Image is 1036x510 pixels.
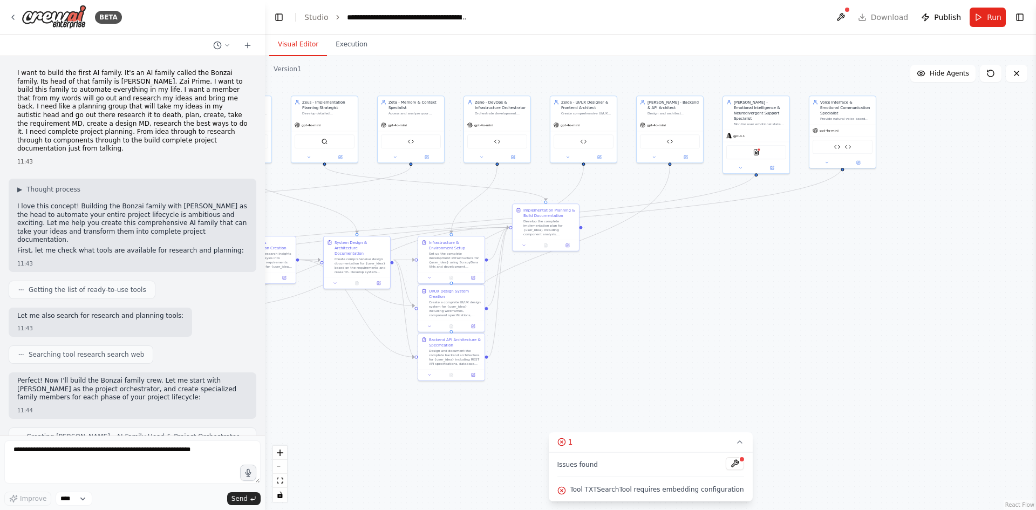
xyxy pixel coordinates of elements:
p: I love this concept! Building the Bonzai family with [PERSON_NAME] as the head to automate your e... [17,202,248,244]
div: Monitor user emotional state and neurodivergent patterns throughout {user_idea} development, ensu... [734,122,786,126]
img: ElevenLabs Voice Synthesis [834,144,840,150]
div: Design and document the complete backend architecture for {user_idea} including REST API specific... [429,349,481,366]
div: React Flow controls [273,446,287,502]
span: Hide Agents [930,69,969,78]
button: ▶Thought process [17,185,80,194]
button: Hide left sidebar [271,10,287,25]
button: fit view [273,474,287,488]
div: Zeus - Implementation Planning StrategistDevelop detailed implementation plans for {user_idea}, i... [291,96,358,163]
button: No output available [440,323,462,330]
img: TXTSearchTool [753,149,759,155]
button: Visual Editor [269,33,327,56]
g: Edge from e647365c-36f5-4ba7-892d-6f5362f7a884 to 054ffcec-fa7c-432e-b0c1-e7c36033ad89 [393,257,414,262]
div: System Design & Architecture Documentation [335,240,387,256]
span: gpt-4o-mini [474,123,493,127]
div: Zeno - DevOps & Infrastructure OrchestratorOrchestrate development environments using ScrapyBara ... [464,96,531,163]
button: Switch to previous chat [209,39,235,52]
div: Zeta - Memory & Context Specialist [388,99,441,110]
button: Open in side panel [843,159,874,166]
button: Execution [327,33,376,56]
p: Let me also search for research and planning tools: [17,312,183,321]
g: Edge from d721edeb-0b73-44eb-ba1e-40ed5a6ed798 to 12fc170c-b0aa-4d22-ae8c-2087127a3bae [205,225,509,311]
div: Backend API Architecture & SpecificationDesign and document the complete backend architecture for... [418,333,485,381]
button: No output available [440,275,462,281]
img: Mem0 Memory Tool [407,138,414,145]
span: gpt-4o-mini [647,123,666,127]
div: Create comprehensive design documentation for {user_idea} based on requirements and research. Dev... [216,111,268,115]
span: Tool TXTSearchTool requires embedding configuration [570,485,744,494]
button: zoom in [273,446,287,460]
img: Logo [22,5,86,29]
button: Open in side panel [670,154,701,160]
span: Send [231,494,248,503]
div: Zeta - Memory & Context SpecialistAccess and analyze your personal memory storage (mem0) and Azur... [377,96,445,163]
g: Edge from 0f172726-c93b-461a-a237-231b29e4e7fb to 054ffcec-fa7c-432e-b0c1-e7c36033ad89 [448,166,500,233]
g: Edge from 16f16755-bb1d-4fe1-9db5-7d89eb75fe38 to 12fc170c-b0aa-4d22-ae8c-2087127a3bae [110,225,509,311]
button: Send [227,492,261,505]
div: Version 1 [274,65,302,73]
button: No output available [440,372,462,378]
div: Set up the complete development infrastructure for {user_idea} using ScrapyBara VMs and developme... [429,251,481,269]
div: 11:43 [17,324,183,332]
button: Open in side panel [497,154,528,160]
div: Access and analyze your personal memory storage (mem0) and Azure documentation repository to prov... [388,111,441,115]
g: Edge from e647365c-36f5-4ba7-892d-6f5362f7a884 to d4aeacd3-2475-4a98-9db8-97b6d9d71163 [393,257,414,359]
button: Start a new chat [239,39,256,52]
div: Orchestrate development environments using ScrapyBara VMs and manage the complete DevOps pipeline... [475,111,527,115]
img: API Specification Tool [666,138,673,145]
div: System Design & Architecture DocumentationCreate comprehensive design documentation for {user_ide... [323,236,391,289]
button: toggle interactivity [273,488,287,502]
button: Open in side panel [464,372,482,378]
div: Zelda - UI/UX Designer & Frontend Architect [561,99,614,110]
div: UI/UX Design System CreationCreate a complete UI/UX design system for {user_idea} including wiref... [418,284,485,332]
span: Improve [20,494,46,503]
g: Edge from 4dac1028-507d-4e94-8ddf-c1579f96a738 to e647365c-36f5-4ba7-892d-6f5362f7a884 [235,166,359,233]
span: Creating [PERSON_NAME] - AI Family Head & Project Orchestrator agent with tools: Google Search [26,432,247,450]
button: Publish [917,8,965,27]
div: UI/UX Design System Creation [429,288,481,299]
button: Open in side panel [558,242,577,249]
div: Implementation Planning & Build DocumentationDevelop the complete implementation plan for {user_i... [512,203,580,251]
g: Edge from 9b70a469-eb26-448d-972d-fa767b4654b2 to 12fc170c-b0aa-4d22-ae8c-2087127a3bae [322,166,548,201]
button: Open in side panel [370,280,388,287]
button: Open in side panel [464,275,482,281]
span: gpt-4o-mini [820,128,839,133]
div: Create comprehensive design documentation for {user_idea} based on the requirements and research.... [335,257,387,274]
div: [PERSON_NAME] - Emotional Intelligence & Neurodivergent Support SpecialistMonitor user emotional ... [723,96,790,174]
div: Zeus - Implementation Planning Strategist [302,99,355,110]
button: Open in side panel [464,323,482,330]
g: Edge from e647365c-36f5-4ba7-892d-6f5362f7a884 to f74003c8-8091-4136-a5f2-0b9ba7009057 [393,257,414,308]
div: [PERSON_NAME] - Backend & API ArchitectDesign and architect comprehensive backend systems and API... [636,96,704,163]
div: BETA [95,11,122,24]
button: No output available [534,242,557,249]
span: gpt-4o-mini [302,123,321,127]
span: Run [987,12,1001,23]
button: Open in side panel [275,275,294,281]
div: Backend API Architecture & Specification [429,337,481,348]
button: Open in side panel [411,154,442,160]
button: Show right sidebar [1012,10,1027,25]
button: Click to speak your automation idea [240,465,256,481]
div: 11:43 [17,158,248,166]
button: Run [970,8,1006,27]
span: ▶ [17,185,22,194]
g: Edge from b86ea694-4533-4b43-b3d6-1ad159641927 to e647365c-36f5-4ba7-892d-6f5362f7a884 [205,257,320,262]
span: gpt-4.1 [733,134,745,138]
span: Thought process [26,185,80,194]
p: Perfect! Now I'll build the Bonzai family crew. Let me start with [PERSON_NAME] as the project or... [17,377,248,402]
button: Open in side panel [756,165,787,171]
nav: breadcrumb [304,12,468,23]
div: Requirements Documentation Creation [240,240,292,250]
div: Provide natural voice-based interaction with the Bonzai AI family, converting text responses to a... [820,117,873,121]
img: SerplyWebSearchTool [321,138,328,145]
img: ScrapyBara VM Tool [494,138,500,145]
g: Edge from d4aeacd3-2475-4a98-9db8-97b6d9d71163 to 12fc170c-b0aa-4d22-ae8c-2087127a3bae [488,225,509,359]
div: Transform the research insights and project analysis into comprehensive requirements documentatio... [240,251,292,269]
g: Edge from 7dbce18a-1418-4cc0-8b0a-2ebaebb5803e to 16f16755-bb1d-4fe1-9db5-7d89eb75fe38 [71,171,759,282]
div: 11:44 [17,406,248,414]
div: Develop detailed implementation plans for {user_idea}, including component analysis, technology s... [302,111,355,115]
div: 11:43 [17,260,248,268]
div: Zelda - UI/UX Designer & Frontend ArchitectCreate comprehensive UI/UX designs and frontend archit... [550,96,617,163]
button: Open in side panel [238,154,269,160]
g: Edge from ee8c5dec-e73c-4a3e-813c-7e961f51c92f to 95833b4d-21ca-48c5-b1af-bde547a729c1 [149,171,265,233]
